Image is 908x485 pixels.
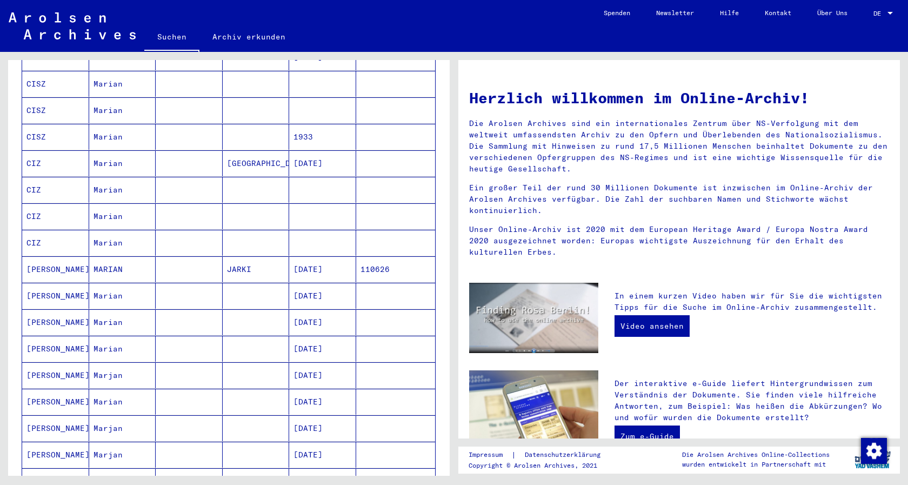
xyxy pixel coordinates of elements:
mat-cell: [DATE] [289,150,356,176]
p: Die Arolsen Archives sind ein internationales Zentrum über NS-Verfolgung mit dem weltweit umfasse... [469,118,889,175]
img: video.jpg [469,283,598,353]
mat-cell: CIZ [22,230,89,256]
img: Arolsen_neg.svg [9,12,136,39]
mat-cell: CISZ [22,97,89,123]
mat-cell: Marjan [89,362,156,388]
mat-cell: Marjan [89,442,156,468]
mat-cell: 110626 [356,256,436,282]
mat-cell: Marian [89,97,156,123]
mat-cell: [PERSON_NAME] [22,362,89,388]
p: Ein großer Teil der rund 30 Millionen Dokumente ist inzwischen im Online-Archiv der Arolsen Archi... [469,182,889,216]
p: Die Arolsen Archives Online-Collections [682,450,830,460]
mat-cell: [PERSON_NAME] [22,283,89,309]
mat-cell: [GEOGRAPHIC_DATA] [223,150,290,176]
mat-cell: Marian [89,177,156,203]
mat-cell: CISZ [22,71,89,97]
a: Impressum [469,449,511,461]
mat-cell: [DATE] [289,283,356,309]
a: Zum e-Guide [615,426,680,447]
img: yv_logo.png [852,446,893,473]
mat-cell: [PERSON_NAME] [22,336,89,362]
div: | [469,449,613,461]
mat-cell: [PERSON_NAME] [22,309,89,335]
a: Video ansehen [615,315,690,337]
img: Zmienić zgodę [861,438,887,464]
mat-cell: [DATE] [289,442,356,468]
mat-cell: [PERSON_NAME] [22,256,89,282]
a: Archiv erkunden [199,24,298,50]
p: Copyright © Arolsen Archives, 2021 [469,461,613,470]
mat-cell: [DATE] [289,309,356,335]
mat-cell: Marian [89,203,156,229]
mat-cell: Marjan [89,415,156,441]
mat-cell: Marian [89,150,156,176]
mat-cell: [DATE] [289,389,356,415]
div: Zmienić zgodę [860,437,886,463]
mat-cell: CIZ [22,203,89,229]
mat-cell: [DATE] [289,362,356,388]
mat-cell: [DATE] [289,336,356,362]
a: Datenschutzerklärung [516,449,613,461]
p: Unser Online-Archiv ist 2020 mit dem European Heritage Award / Europa Nostra Award 2020 ausgezeic... [469,224,889,258]
mat-cell: [PERSON_NAME] [22,442,89,468]
h1: Herzlich willkommen im Online-Archiv! [469,87,889,109]
mat-cell: MARIAN [89,256,156,282]
mat-cell: CIZ [22,150,89,176]
mat-cell: CISZ [22,124,89,150]
mat-cell: Marian [89,309,156,335]
p: wurden entwickelt in Partnerschaft mit [682,460,830,469]
a: Suchen [144,24,199,52]
mat-cell: Marian [89,124,156,150]
mat-cell: [DATE] [289,256,356,282]
p: Der interaktive e-Guide liefert Hintergrundwissen zum Verständnis der Dokumente. Sie finden viele... [615,378,889,423]
mat-cell: JARKI [223,256,290,282]
img: eguide.jpg [469,370,598,457]
mat-cell: [PERSON_NAME] [22,389,89,415]
mat-cell: Marian [89,336,156,362]
mat-cell: Marian [89,389,156,415]
span: DE [873,10,885,17]
p: In einem kurzen Video haben wir für Sie die wichtigsten Tipps für die Suche im Online-Archiv zusa... [615,290,889,313]
mat-cell: Marian [89,283,156,309]
mat-cell: [PERSON_NAME] [22,415,89,441]
mat-cell: Marian [89,230,156,256]
mat-cell: 1933 [289,124,356,150]
mat-cell: CIZ [22,177,89,203]
mat-cell: Marian [89,71,156,97]
mat-cell: [DATE] [289,415,356,441]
